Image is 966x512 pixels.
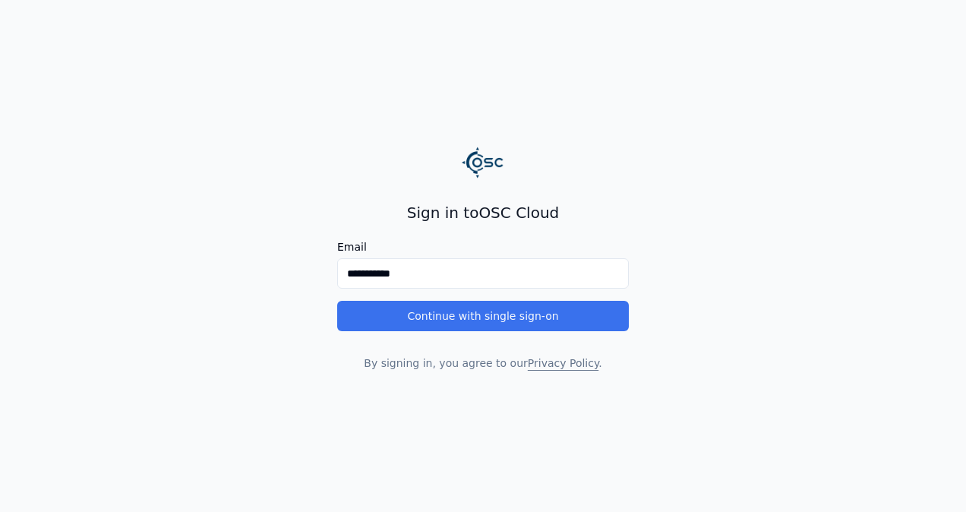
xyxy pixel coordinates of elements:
[337,242,629,252] label: Email
[337,202,629,223] h2: Sign in to OSC Cloud
[337,301,629,331] button: Continue with single sign-on
[528,357,598,369] a: Privacy Policy
[462,141,504,184] img: Logo
[337,356,629,371] p: By signing in, you agree to our .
